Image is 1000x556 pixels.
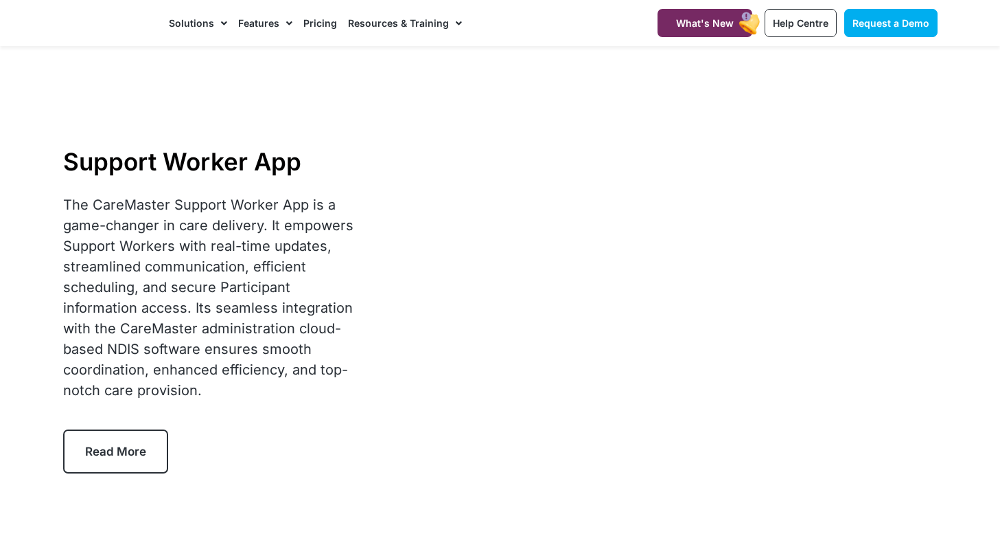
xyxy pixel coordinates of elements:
span: Request a Demo [852,17,929,29]
a: Read More [63,430,168,474]
a: Help Centre [765,9,837,37]
h1: Support Worker App [63,147,360,176]
a: Request a Demo [844,9,938,37]
img: CareMaster Logo [63,13,156,34]
span: Read More [85,445,146,458]
div: The CareMaster Support Worker App is a game-changer in care delivery. It empowers Support Workers... [63,194,360,401]
span: What's New [676,17,734,29]
span: Help Centre [773,17,828,29]
a: What's New [658,9,752,37]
